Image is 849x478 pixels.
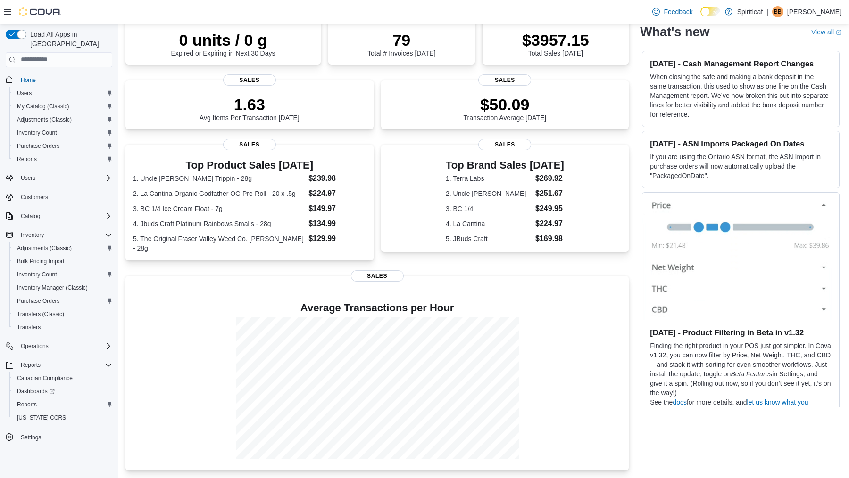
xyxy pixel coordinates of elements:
a: [US_STATE] CCRS [13,412,70,423]
span: [US_STATE] CCRS [17,414,66,421]
span: Reports [17,359,112,371]
button: Catalog [2,210,116,223]
span: My Catalog (Classic) [13,101,112,112]
a: Transfers [13,322,44,333]
input: Dark Mode [700,7,720,16]
span: Inventory Manager (Classic) [13,282,112,293]
a: docs [673,398,687,406]
span: Inventory Count [17,129,57,137]
a: Bulk Pricing Import [13,256,68,267]
div: Bobby B [772,6,783,17]
span: Sales [351,270,404,282]
span: Washington CCRS [13,412,112,423]
h3: [DATE] - ASN Imports Packaged On Dates [650,139,832,148]
a: Purchase Orders [13,140,64,152]
dt: 1. Uncle [PERSON_NAME] Trippin - 28g [133,174,305,183]
button: Reports [2,358,116,372]
p: $3957.15 [522,31,589,49]
span: Inventory Manager (Classic) [17,284,88,292]
dt: 3. BC 1/4 [446,204,532,213]
a: Customers [17,192,52,203]
button: Inventory Count [9,268,116,281]
em: Beta Features [731,370,772,378]
span: Customers [17,191,112,203]
span: Sales [223,139,276,150]
button: Inventory [17,229,48,241]
span: Dashboards [17,388,55,395]
span: Home [21,76,36,84]
div: Expired or Expiring in Next 30 Days [171,31,275,57]
span: Bulk Pricing Import [13,256,112,267]
img: Cova [19,7,61,16]
button: Adjustments (Classic) [9,113,116,126]
button: Settings [2,430,116,444]
span: Purchase Orders [17,142,60,150]
span: Operations [21,342,49,350]
div: Avg Items Per Transaction [DATE] [200,95,300,122]
p: Finding the right product in your POS just got simpler. In Cova v1.32, you can now filter by Pric... [650,341,832,397]
h3: [DATE] - Product Filtering in Beta in v1.32 [650,328,832,337]
span: BB [774,6,782,17]
span: Reports [13,399,112,410]
dd: $239.98 [308,173,366,184]
div: Total Sales [DATE] [522,31,589,57]
span: Purchase Orders [17,297,60,305]
a: Inventory Manager (Classic) [13,282,92,293]
p: When closing the safe and making a bank deposit in the same transaction, this used to show as one... [650,72,832,119]
dd: $224.97 [535,218,564,229]
span: Inventory Count [13,269,112,280]
dd: $134.99 [308,218,366,229]
p: Spiritleaf [737,6,763,17]
span: Adjustments (Classic) [17,116,72,123]
span: Dark Mode [700,16,701,17]
span: Purchase Orders [13,140,112,152]
button: Users [17,172,39,184]
button: Users [9,87,116,100]
a: Reports [13,399,41,410]
button: Purchase Orders [9,139,116,153]
a: Inventory Count [13,269,61,280]
button: Adjustments (Classic) [9,242,116,255]
p: 79 [367,31,435,49]
span: Reports [17,401,37,408]
span: Feedback [664,7,692,16]
button: Customers [2,190,116,204]
span: Adjustments (Classic) [13,114,112,125]
a: Dashboards [9,385,116,398]
span: Operations [17,340,112,352]
button: Canadian Compliance [9,372,116,385]
h4: Average Transactions per Hour [133,302,621,314]
span: Reports [17,155,37,163]
button: Users [2,171,116,185]
span: Transfers [17,324,41,331]
span: Transfers (Classic) [17,310,64,318]
span: Sales [478,139,531,150]
span: Transfers (Classic) [13,308,112,320]
span: Users [17,89,32,97]
dd: $249.95 [535,203,564,214]
dt: 1. Terra Labs [446,174,532,183]
button: Inventory [2,228,116,242]
span: Adjustments (Classic) [13,243,112,254]
p: [PERSON_NAME] [787,6,841,17]
dt: 2. Uncle [PERSON_NAME] [446,189,532,198]
button: Purchase Orders [9,294,116,308]
button: Operations [17,340,52,352]
a: Home [17,74,40,86]
a: My Catalog (Classic) [13,101,73,112]
a: Canadian Compliance [13,373,76,384]
span: Sales [223,74,276,86]
p: $50.09 [464,95,547,114]
button: Operations [2,340,116,353]
span: Adjustments (Classic) [17,244,72,252]
h3: Top Brand Sales [DATE] [446,160,564,171]
span: Settings [17,431,112,443]
button: Inventory Manager (Classic) [9,281,116,294]
button: Reports [9,153,116,166]
a: Users [13,88,35,99]
span: Catalog [17,211,112,222]
dd: $269.92 [535,173,564,184]
span: Catalog [21,212,40,220]
dt: 4. Jbuds Craft Platinum Rainbows Smalls - 28g [133,219,305,228]
span: Dashboards [13,386,112,397]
